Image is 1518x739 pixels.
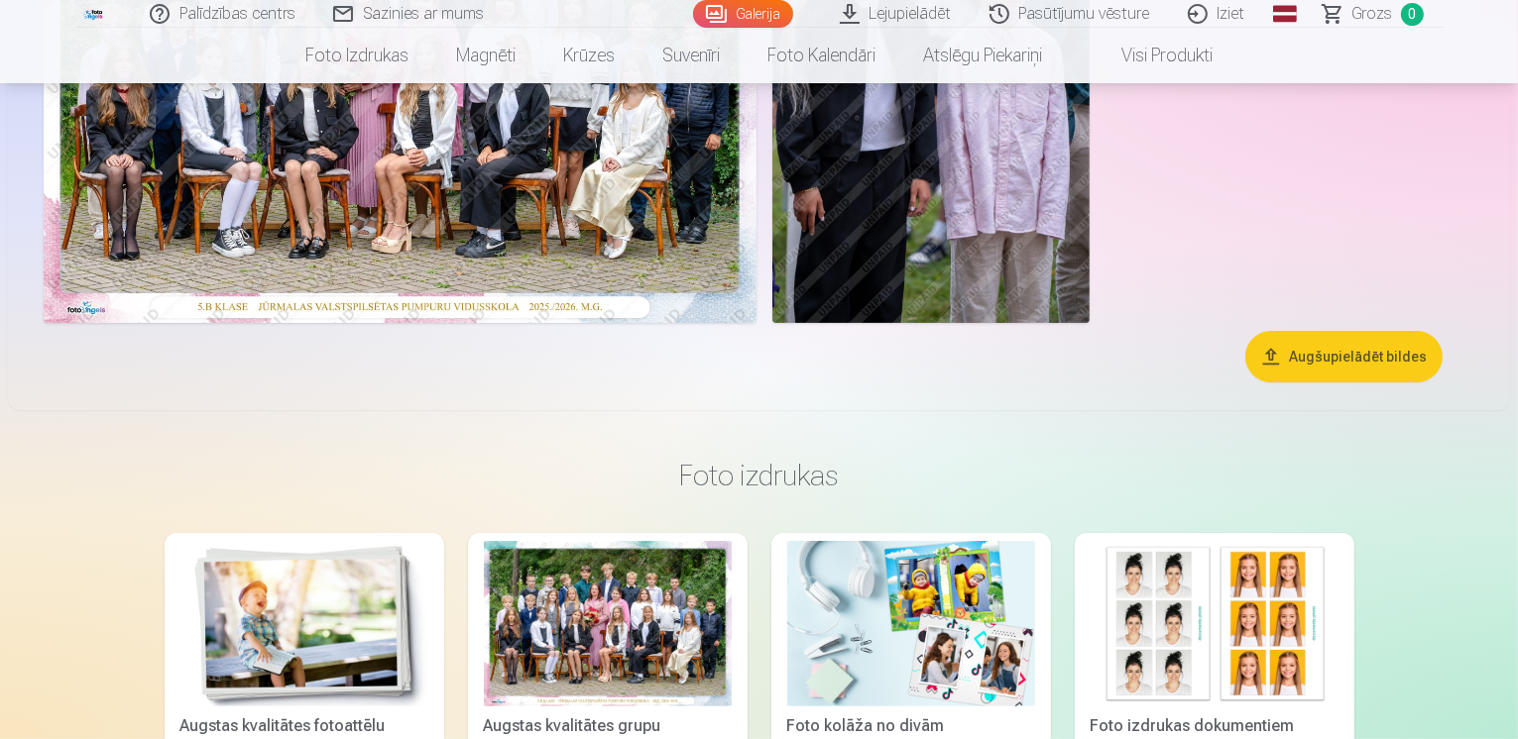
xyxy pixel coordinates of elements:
[1245,331,1443,382] button: Augšupielādēt bildes
[282,28,432,83] a: Foto izdrukas
[899,28,1066,83] a: Atslēgu piekariņi
[83,8,105,20] img: /fa3
[1401,3,1424,26] span: 0
[1066,28,1236,83] a: Visi produkti
[1091,541,1339,706] img: Foto izdrukas dokumentiem
[180,541,428,706] img: Augstas kvalitātes fotoattēlu izdrukas
[432,28,539,83] a: Magnēti
[180,458,1339,493] h3: Foto izdrukas
[744,28,899,83] a: Foto kalendāri
[1352,2,1393,26] span: Grozs
[639,28,744,83] a: Suvenīri
[539,28,639,83] a: Krūzes
[787,541,1035,706] img: Foto kolāža no divām fotogrāfijām
[1083,714,1346,738] div: Foto izdrukas dokumentiem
